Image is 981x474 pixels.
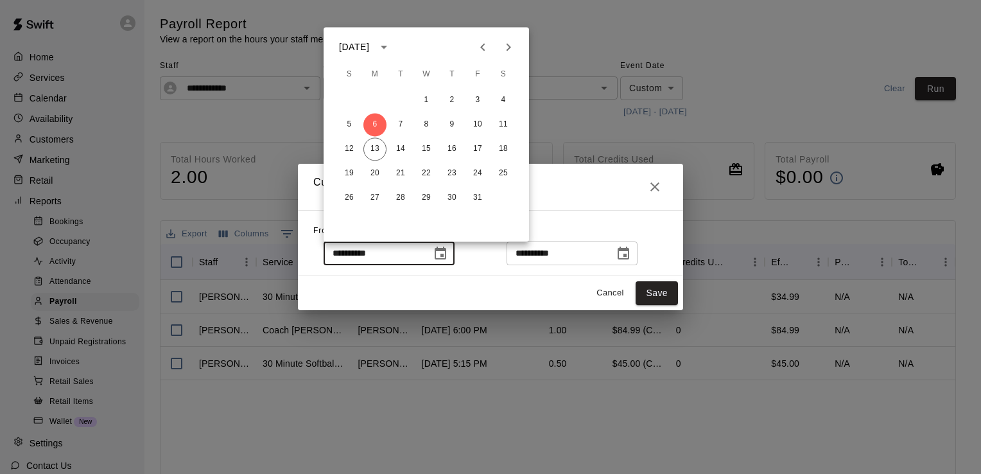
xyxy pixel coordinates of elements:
button: 6 [363,113,386,136]
button: Choose date, selected date is Oct 13, 2025 [611,241,636,267]
span: Tuesday [389,62,412,87]
button: 14 [389,137,412,161]
button: 20 [363,162,386,185]
span: Thursday [440,62,464,87]
span: From Date [313,226,356,235]
span: Wednesday [415,62,438,87]
button: Close [642,174,668,200]
button: 19 [338,162,361,185]
button: 30 [440,186,464,209]
button: Next month [496,34,521,60]
button: 15 [415,137,438,161]
button: 1 [415,89,438,112]
div: [DATE] [339,40,369,54]
button: 25 [492,162,515,185]
button: calendar view is open, switch to year view [373,36,395,58]
button: 2 [440,89,464,112]
button: 12 [338,137,361,161]
button: 8 [415,113,438,136]
button: 31 [466,186,489,209]
span: Monday [363,62,386,87]
button: 11 [492,113,515,136]
button: 4 [492,89,515,112]
button: 16 [440,137,464,161]
button: 22 [415,162,438,185]
button: 10 [466,113,489,136]
button: 27 [363,186,386,209]
button: 26 [338,186,361,209]
button: 7 [389,113,412,136]
button: 29 [415,186,438,209]
h2: Custom Event Date [298,164,683,210]
button: Cancel [589,283,630,303]
span: Saturday [492,62,515,87]
button: 17 [466,137,489,161]
button: 5 [338,113,361,136]
button: Save [636,281,678,305]
span: Friday [466,62,489,87]
button: Choose date, selected date is Oct 6, 2025 [428,241,453,267]
button: 9 [440,113,464,136]
span: Sunday [338,62,361,87]
button: 13 [363,137,386,161]
button: 21 [389,162,412,185]
button: Previous month [470,34,496,60]
button: 23 [440,162,464,185]
button: 28 [389,186,412,209]
button: 3 [466,89,489,112]
button: 24 [466,162,489,185]
button: 18 [492,137,515,161]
